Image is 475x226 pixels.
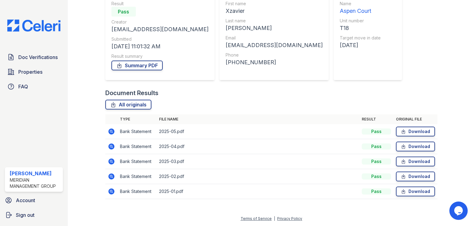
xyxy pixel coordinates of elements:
[362,188,391,195] div: Pass
[226,7,323,15] div: Xzavier
[105,89,158,97] div: Document Results
[396,127,435,136] a: Download
[111,36,208,42] div: Submitted
[118,124,157,139] td: Bank Statement
[362,128,391,135] div: Pass
[396,187,435,196] a: Download
[18,68,42,76] span: Properties
[226,52,323,58] div: Phone
[111,19,208,25] div: Creator
[118,114,157,124] th: Type
[362,173,391,180] div: Pass
[118,169,157,184] td: Bank Statement
[111,25,208,34] div: [EMAIL_ADDRESS][DOMAIN_NAME]
[396,172,435,181] a: Download
[340,35,381,41] div: Target move in date
[396,142,435,151] a: Download
[340,1,381,7] div: Name
[362,158,391,165] div: Pass
[111,7,136,17] div: Pass
[449,202,469,220] iframe: chat widget
[111,61,163,70] a: Summary PDF
[362,143,391,150] div: Pass
[118,139,157,154] td: Bank Statement
[2,20,65,31] img: CE_Logo_Blue-a8612792a0a2168367f1c8372b55b34899dd931a85d93a1a3d3e32e68fde9ad4.png
[16,211,34,219] span: Sign out
[105,100,151,109] a: All originals
[226,58,323,67] div: [PHONE_NUMBER]
[157,184,360,199] td: 2025-01.pdf
[5,66,63,78] a: Properties
[111,42,208,51] div: [DATE] 11:01:32 AM
[5,80,63,93] a: FAQ
[340,41,381,50] div: [DATE]
[340,18,381,24] div: Unit number
[359,114,393,124] th: Result
[226,41,323,50] div: [EMAIL_ADDRESS][DOMAIN_NAME]
[111,1,208,7] div: Result
[340,24,381,32] div: T18
[226,18,323,24] div: Last name
[18,54,58,61] span: Doc Verifications
[226,24,323,32] div: [PERSON_NAME]
[340,1,381,15] a: Name Aspen Court
[157,139,360,154] td: 2025-04.pdf
[10,170,60,177] div: [PERSON_NAME]
[226,1,323,7] div: First name
[111,53,208,59] div: Result summary
[396,157,435,166] a: Download
[118,154,157,169] td: Bank Statement
[16,197,35,204] span: Account
[5,51,63,63] a: Doc Verifications
[157,114,360,124] th: File name
[157,154,360,169] td: 2025-03.pdf
[118,184,157,199] td: Bank Statement
[241,216,272,221] a: Terms of Service
[157,169,360,184] td: 2025-02.pdf
[10,177,60,189] div: Meridian Management Group
[157,124,360,139] td: 2025-05.pdf
[226,35,323,41] div: Email
[340,7,381,15] div: Aspen Court
[393,114,437,124] th: Original file
[18,83,28,90] span: FAQ
[2,194,65,206] a: Account
[2,209,65,221] a: Sign out
[277,216,302,221] a: Privacy Policy
[274,216,275,221] div: |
